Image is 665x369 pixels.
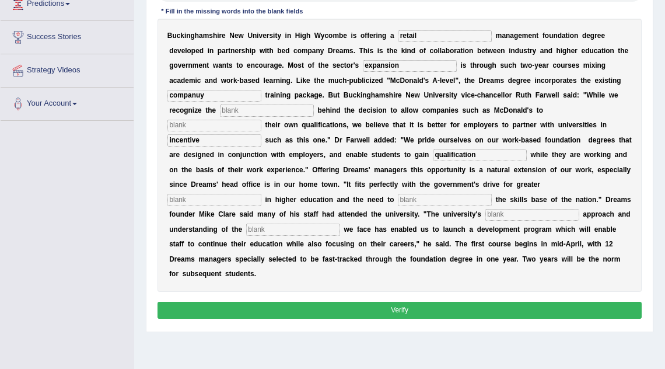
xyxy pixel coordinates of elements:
[184,32,186,40] b: i
[509,47,510,55] b: i
[177,47,181,55] b: v
[546,61,549,69] b: r
[312,47,316,55] b: a
[501,47,505,55] b: n
[387,47,389,55] b: t
[518,32,522,40] b: e
[328,32,332,40] b: o
[219,32,222,40] b: r
[230,76,233,85] b: r
[506,32,510,40] b: n
[369,47,373,55] b: s
[228,47,230,55] b: t
[320,61,324,69] b: h
[169,76,173,85] b: a
[251,61,255,69] b: n
[192,61,199,69] b: m
[262,32,267,40] b: e
[167,90,261,102] input: blank
[359,47,363,55] b: T
[528,61,532,69] b: o
[213,61,218,69] b: w
[556,47,561,55] b: h
[360,32,365,40] b: o
[576,61,580,69] b: s
[282,47,286,55] b: e
[570,32,574,40] b: o
[185,47,187,55] b: l
[318,61,320,69] b: t
[625,47,629,55] b: e
[363,60,457,72] input: blank
[167,194,261,206] input: blank
[278,61,282,69] b: e
[205,76,209,85] b: a
[544,47,548,55] b: n
[597,32,601,40] b: e
[199,32,203,40] b: a
[597,47,601,55] b: a
[480,61,484,69] b: o
[463,47,464,55] b: i
[240,76,244,85] b: b
[335,47,339,55] b: e
[595,61,597,69] b: i
[269,47,273,55] b: h
[316,47,320,55] b: n
[302,47,308,55] b: m
[246,224,340,235] input: blank
[572,61,576,69] b: e
[247,76,251,85] b: s
[353,32,357,40] b: s
[287,32,291,40] b: n
[167,32,173,40] b: B
[195,76,197,85] b: i
[288,61,293,69] b: M
[515,47,519,55] b: d
[260,47,265,55] b: w
[236,61,239,69] b: t
[591,61,596,69] b: x
[620,47,624,55] b: h
[306,32,310,40] b: h
[485,209,579,221] input: blank
[343,32,347,40] b: e
[401,47,405,55] b: k
[308,47,312,55] b: p
[199,47,204,55] b: d
[379,47,383,55] b: s
[247,32,253,40] b: U
[251,76,256,85] b: e
[273,32,275,40] b: i
[177,76,181,85] b: a
[492,61,496,69] b: h
[237,76,240,85] b: -
[265,47,267,55] b: i
[198,61,202,69] b: e
[532,61,534,69] b: -
[586,32,590,40] b: e
[585,47,589,55] b: d
[566,47,570,55] b: h
[618,47,620,55] b: t
[604,47,605,55] b: i
[376,32,377,40] b: i
[502,32,506,40] b: a
[398,194,492,206] input: blank
[440,47,442,55] b: l
[235,47,239,55] b: e
[597,61,601,69] b: n
[180,32,184,40] b: k
[181,76,185,85] b: d
[239,61,243,69] b: o
[450,47,454,55] b: o
[390,32,394,40] b: a
[575,47,577,55] b: r
[497,47,501,55] b: e
[245,47,249,55] b: h
[419,47,423,55] b: o
[523,61,528,69] b: w
[540,47,544,55] b: a
[203,32,209,40] b: m
[274,61,278,69] b: g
